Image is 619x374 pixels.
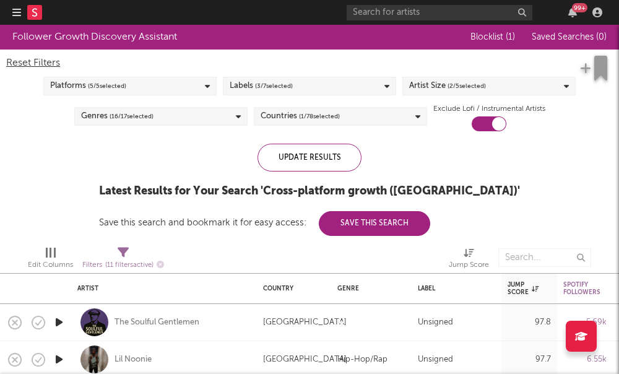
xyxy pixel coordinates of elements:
[115,354,152,365] a: Lil Noonie
[82,242,164,278] div: Filters(11 filters active)
[563,281,600,296] div: Spotify Followers
[6,56,613,71] div: Reset Filters
[12,30,177,45] div: Follower Growth Discovery Assistant
[105,262,154,269] span: ( 11 filters active)
[110,109,154,124] span: ( 16 / 17 selected)
[563,352,607,367] div: 6.55k
[263,315,347,330] div: [GEOGRAPHIC_DATA]
[337,285,399,292] div: Genre
[508,352,551,367] div: 97.7
[568,7,577,17] button: 99+
[115,317,199,328] a: The Soulful Gentlemen
[81,109,154,124] div: Genres
[258,144,361,172] div: Update Results
[418,315,453,330] div: Unsigned
[508,315,551,330] div: 97.8
[28,258,73,272] div: Edit Columns
[409,79,486,94] div: Artist Size
[528,32,607,42] button: Saved Searches (0)
[88,79,126,94] span: ( 5 / 5 selected)
[230,79,293,94] div: Labels
[82,258,164,273] div: Filters
[99,218,430,227] div: Save this search and bookmark it for easy access:
[77,285,245,292] div: Artist
[563,315,607,330] div: 5.69k
[261,109,340,124] div: Countries
[532,33,607,41] span: Saved Searches
[449,258,489,272] div: Jump Score
[99,184,520,199] div: Latest Results for Your Search ' Cross-platform growth ([GEOGRAPHIC_DATA]) '
[418,352,453,367] div: Unsigned
[337,352,387,367] div: Hip-Hop/Rap
[506,33,515,41] span: ( 1 )
[255,79,293,94] span: ( 3 / 7 selected)
[418,285,489,292] div: Label
[449,242,489,278] div: Jump Score
[498,248,591,267] input: Search...
[433,102,545,116] label: Exclude Lofi / Instrumental Artists
[28,242,73,278] div: Edit Columns
[263,285,319,292] div: Country
[263,352,347,367] div: [GEOGRAPHIC_DATA]
[347,5,532,20] input: Search for artists
[50,79,126,94] div: Platforms
[319,211,430,236] button: Save This Search
[572,3,587,12] div: 99 +
[448,79,486,94] span: ( 2 / 5 selected)
[299,109,340,124] span: ( 1 / 78 selected)
[596,33,607,41] span: ( 0 )
[470,33,515,41] span: Blocklist
[508,281,539,296] div: Jump Score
